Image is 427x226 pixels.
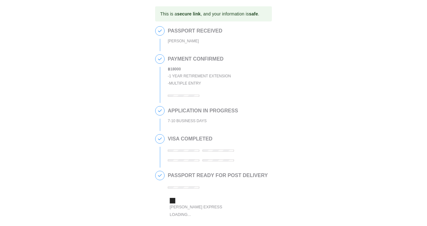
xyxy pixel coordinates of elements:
[155,55,164,63] span: 2
[168,136,269,142] h2: VISA COMPLETED
[177,11,201,16] b: secure link
[155,134,164,143] span: 4
[168,38,222,45] div: [PERSON_NAME]
[168,28,222,34] h2: PASSPORT RECEIVED
[168,73,231,80] div: - 1 Year Retirement Extension
[160,8,259,20] div: This is a , and your information is .
[168,67,181,71] b: ฿ 18000
[168,173,268,178] h2: PASSPORT READY FOR POST DELIVERY
[170,203,236,218] div: [PERSON_NAME] Express Loading...
[155,27,164,35] span: 1
[249,11,258,16] b: safe
[168,56,231,62] h2: PAYMENT CONFIRMED
[168,80,231,87] div: - Multiple entry
[155,106,164,115] span: 3
[168,117,238,125] div: 7-10 BUSINESS DAYS
[168,108,238,114] h2: APPLICATION IN PROGRESS
[155,171,164,180] span: 5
